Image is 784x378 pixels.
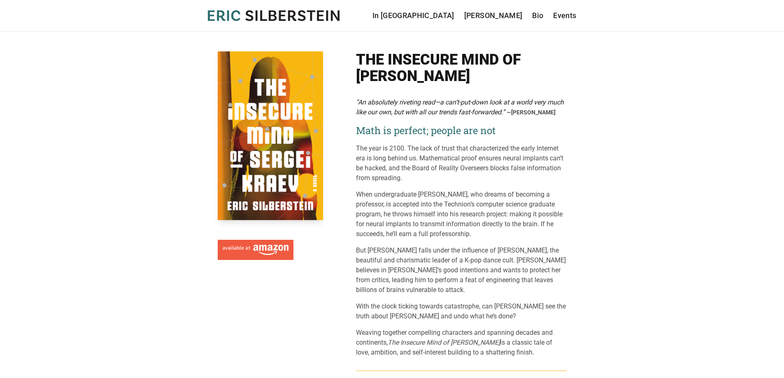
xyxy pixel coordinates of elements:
[356,190,567,239] p: When undergraduate [PERSON_NAME], who dreams of becoming a professor, is accepted into the Techni...
[356,246,567,295] p: But [PERSON_NAME] falls under the influence of [PERSON_NAME], the beautiful and charismatic leade...
[507,109,556,116] span: —[PERSON_NAME]
[356,144,567,183] p: The year is 2100. The lack of trust that characterized the early Internet era is long behind us. ...
[218,237,293,260] a: Available at Amazon
[223,245,288,255] img: Available at Amazon
[218,51,323,220] img: Cover of The Insecure Mind of Sergei Kraev
[356,328,567,357] p: Weaving together compelling characters and spanning decades and continents, is a classic tale of ...
[464,10,523,21] a: [PERSON_NAME]
[356,124,567,137] h2: Math is perfect; people are not
[356,301,567,321] p: With the clock ticking towards catastrophe, can [PERSON_NAME] see the truth about [PERSON_NAME] a...
[356,98,564,116] em: “An absolutely riveting read—a can’t-put-down look at a world very much like our own, but with al...
[532,10,543,21] a: Bio
[356,51,567,84] h1: The Insecure Mind of [PERSON_NAME]
[372,10,454,21] a: In [GEOGRAPHIC_DATA]
[388,339,500,346] i: The Insecure Mind of [PERSON_NAME]
[553,10,576,21] a: Events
